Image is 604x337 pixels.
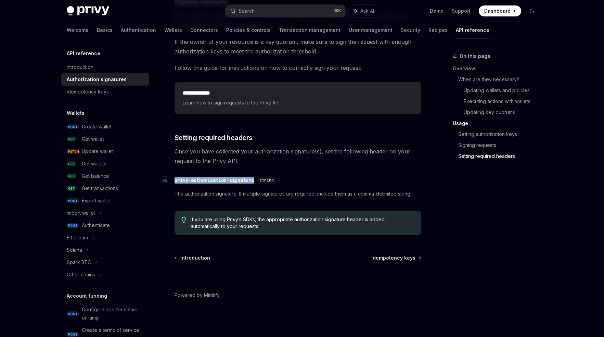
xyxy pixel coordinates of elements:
div: Create wallet [82,123,112,131]
a: Policies & controls [226,22,271,38]
a: Transaction management [279,22,340,38]
span: Ask AI [360,8,374,14]
svg: Tip [181,217,186,223]
span: POST [67,198,79,203]
div: Get balance [82,172,109,180]
div: Other chains [67,271,95,279]
button: Search...⌘K [226,5,345,17]
a: GETGet transactions [61,182,149,195]
div: Spark BTC [67,258,91,266]
span: Learn how to sign requests to the Privy API. [183,99,413,107]
a: Overview [453,63,543,74]
a: Recipes [428,22,448,38]
a: Navigate to header [161,174,175,188]
a: Setting required headers [458,151,543,162]
a: POSTConfigure app for native onramp [61,303,149,324]
a: Dashboard [479,5,521,16]
div: Ethereum [67,234,88,242]
a: GETGet wallet [61,133,149,145]
span: If the owner of your resource is a key quorum, make sure to sign the request with enough authoriz... [175,37,421,56]
span: GET [67,186,76,191]
div: privy-authorization-signature [175,177,254,184]
a: GETGet wallets [61,158,149,170]
span: If you are using Privy’s SDKs, the appropriate authorization signature header is added automatica... [191,216,414,230]
a: API reference [456,22,489,38]
a: Support [452,8,471,14]
span: POST [67,311,79,316]
span: Idempotency keys [371,254,415,261]
a: Powered by Mintlify [175,292,220,299]
a: When are they necessary? [458,74,543,85]
span: Dashboard [484,8,511,14]
a: Idempotency keys [61,86,149,98]
a: Usage [453,118,543,129]
div: Configure app for native onramp [82,305,145,322]
a: Introduction [61,61,149,73]
div: Authenticate [82,221,110,229]
a: User management [349,22,393,38]
a: Getting authorization keys [458,129,543,140]
div: Introduction [67,63,93,71]
a: GETGet balance [61,170,149,182]
span: POST [67,223,79,228]
button: Toggle dark mode [527,5,538,16]
a: Connectors [190,22,218,38]
a: POSTExport wallet [61,195,149,207]
span: PATCH [67,149,80,154]
a: Introduction [175,254,210,261]
span: string [259,177,274,183]
span: GET [67,174,76,179]
div: Update wallet [82,147,113,155]
a: Wallets [164,22,182,38]
div: Authorization signatures [67,75,127,84]
a: Executing actions with wallets [464,96,543,107]
span: POST [67,124,79,129]
a: Authorization signatures [61,73,149,86]
a: Signing requests [458,140,543,151]
div: Idempotency keys [67,88,109,96]
a: Updating wallets and policies [464,85,543,96]
span: Follow this guide for instructions on how to correctly sign your request: [175,63,421,73]
a: Demo [430,8,444,14]
span: GET [67,161,76,166]
span: Once you have collected your authorization signature(s), set the following header on your request... [175,147,421,166]
span: Setting required headers [175,133,253,142]
h5: Account funding [67,292,107,300]
div: Get wallet [82,135,104,143]
span: ⌘ K [334,8,341,14]
div: Import wallet [67,209,95,217]
div: Search... [239,7,258,15]
h5: API reference [67,49,100,58]
button: Ask AI [349,5,379,17]
a: POSTAuthenticate [61,219,149,232]
a: **** **** ***Learn how to sign requests to the Privy API. [175,82,421,114]
a: Security [401,22,420,38]
a: Authentication [121,22,156,38]
h5: Wallets [67,109,85,117]
span: The authorization signature. If multiple signatures are required, include them as a comma-delimit... [175,190,421,198]
span: POST [67,332,79,337]
a: POSTCreate wallet [61,121,149,133]
img: dark logo [67,6,109,16]
span: GET [67,137,76,142]
a: Welcome [67,22,89,38]
div: Solana [67,246,82,254]
a: Updating key quorums [464,107,543,118]
a: Idempotency keys [371,254,421,261]
a: PATCHUpdate wallet [61,145,149,158]
a: Basics [97,22,113,38]
span: Introduction [180,254,210,261]
div: Export wallet [82,197,111,205]
span: On this page [460,52,490,60]
div: Get wallets [82,160,106,168]
div: Get transactions [82,184,118,192]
